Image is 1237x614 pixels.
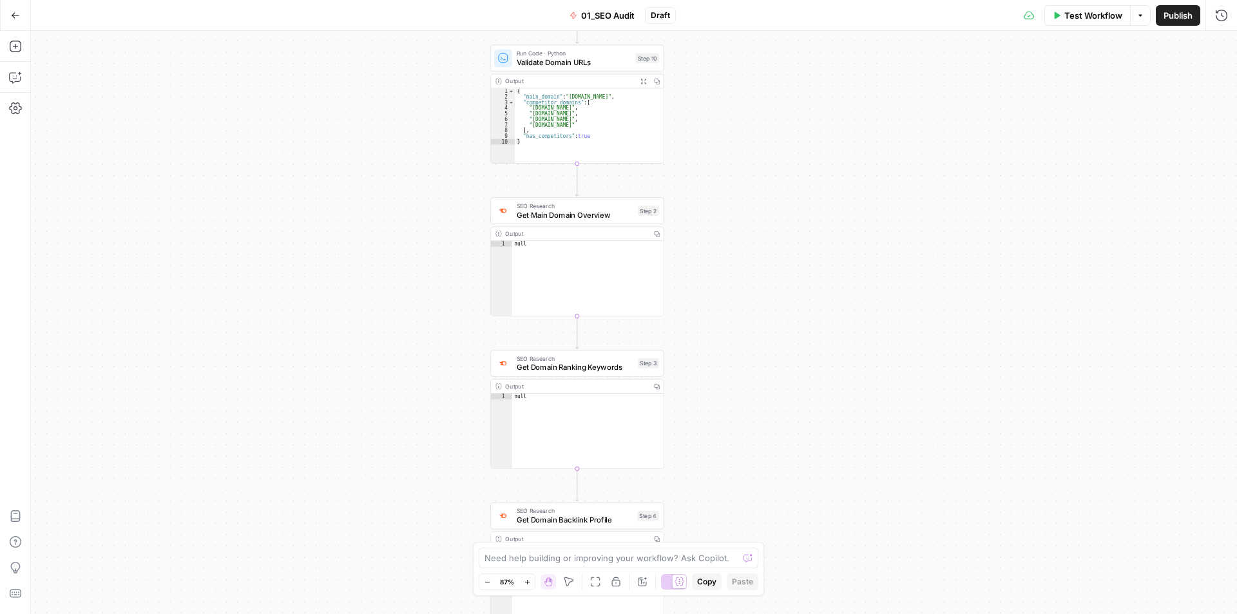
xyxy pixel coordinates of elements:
button: Publish [1156,5,1200,26]
div: 4 [491,105,515,111]
span: Draft [651,10,670,21]
span: Run Code · Python [517,49,631,58]
div: 1 [491,88,515,94]
button: Paste [727,573,758,590]
span: Toggle code folding, rows 1 through 10 [508,88,515,94]
g: Edge from step_3 to step_4 [575,469,579,501]
button: 01_SEO Audit [562,5,642,26]
img: 3lyvnidk9veb5oecvmize2kaffdg [497,511,508,521]
div: Output [505,77,633,86]
div: 1 [491,241,512,247]
span: 87% [500,577,514,587]
g: Edge from step_44 to step_10 [575,11,579,43]
g: Edge from step_2 to step_3 [575,316,579,349]
div: Output [505,382,646,391]
span: Get Domain Backlink Profile [517,514,633,525]
div: 8 [491,128,515,133]
div: Output [505,229,646,238]
span: Publish [1164,9,1193,22]
span: SEO Research [517,354,633,363]
button: Copy [692,573,722,590]
div: 10 [491,139,515,145]
span: SEO Research [517,506,633,515]
div: 3 [491,100,515,106]
div: SEO ResearchGet Main Domain OverviewStep 2Outputnull [490,197,664,316]
div: 2 [491,94,515,100]
span: Copy [697,576,716,588]
div: Step 2 [638,206,659,216]
g: Edge from step_10 to step_2 [575,164,579,196]
span: Validate Domain URLs [517,57,631,68]
span: Toggle code folding, rows 3 through 8 [508,100,515,106]
span: SEO Research [517,201,633,210]
div: Run Code · PythonValidate Domain URLsStep 10Output{ "main_domain":"[DOMAIN_NAME]", "competitor_do... [490,44,664,164]
div: 9 [491,133,515,139]
span: Get Main Domain Overview [517,209,633,220]
img: 4e4w6xi9sjogcjglmt5eorgxwtyu [497,206,508,216]
div: Step 4 [637,511,659,521]
div: 6 [491,117,515,122]
div: 1 [491,394,512,399]
span: Get Domain Ranking Keywords [517,361,633,372]
span: 01_SEO Audit [581,9,635,22]
span: Paste [732,576,753,588]
div: 7 [491,122,515,128]
div: 5 [491,111,515,117]
div: Step 3 [638,358,659,369]
div: Step 10 [635,53,659,63]
button: Test Workflow [1044,5,1130,26]
img: p4kt2d9mz0di8532fmfgvfq6uqa0 [497,358,508,368]
span: Test Workflow [1064,9,1122,22]
div: Output [505,534,646,543]
div: SEO ResearchGet Domain Ranking KeywordsStep 3Outputnull [490,350,664,469]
